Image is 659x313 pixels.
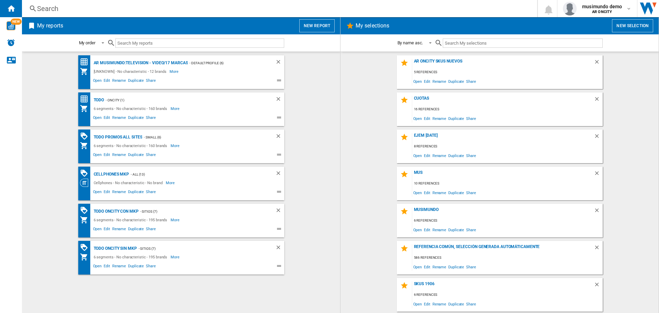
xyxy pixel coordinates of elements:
[92,133,142,142] div: TODO Promos all sites
[592,10,612,14] b: AR ONCITY
[79,40,95,45] div: My order
[92,59,188,67] div: AR MUSIMUNDO:Television - video/17 marcas
[145,152,157,160] span: Share
[127,226,145,234] span: Duplicate
[431,77,447,86] span: Rename
[412,225,423,234] span: Open
[80,253,92,261] div: My Assortment
[563,2,577,15] img: profile.jpg
[412,281,594,291] div: skus 1906
[431,262,447,271] span: Rename
[423,77,431,86] span: Edit
[80,169,92,178] div: PROMOTIONS Matrix
[80,67,92,76] div: My Assortment
[275,59,284,67] div: Delete
[127,263,145,271] span: Duplicate
[92,114,103,123] span: Open
[111,226,127,234] span: Rename
[594,59,603,68] div: Delete
[465,77,477,86] span: Share
[92,96,104,104] div: TODO
[92,179,166,187] div: Cellphones - No characteristic - No brand
[582,3,622,10] span: musimundo demo
[111,189,127,197] span: Rename
[171,142,181,150] span: More
[465,262,477,271] span: Share
[7,38,15,47] img: alerts-logo.svg
[103,226,111,234] span: Edit
[80,104,92,113] div: My Assortment
[275,244,284,253] div: Delete
[80,206,92,215] div: PROMOTIONS Matrix
[36,19,65,32] h2: My reports
[92,253,171,261] div: 6 segments - No characteristic - 195 brands
[145,114,157,123] span: Share
[412,291,603,299] div: 6 references
[412,105,603,114] div: 16 references
[465,114,477,123] span: Share
[137,244,262,253] div: - SITIOS (7)
[145,226,157,234] span: Share
[431,114,447,123] span: Rename
[447,114,465,123] span: Duplicate
[431,188,447,197] span: Rename
[465,299,477,309] span: Share
[412,59,594,68] div: ar oncity skus nuevos
[412,114,423,123] span: Open
[80,216,92,224] div: My Assortment
[127,77,145,86] span: Duplicate
[423,262,431,271] span: Edit
[103,263,111,271] span: Edit
[412,77,423,86] span: Open
[275,133,284,142] div: Delete
[412,179,603,188] div: 10 references
[397,40,423,45] div: By name asc.
[111,263,127,271] span: Rename
[412,96,594,105] div: cuotas
[166,179,176,187] span: More
[92,207,139,216] div: Todo OnCity con MKP
[423,188,431,197] span: Edit
[431,151,447,160] span: Rename
[11,19,22,25] span: NEW
[92,216,171,224] div: 6 segments - No characteristic - 195 brands
[447,77,465,86] span: Duplicate
[145,189,157,197] span: Share
[104,96,261,104] div: - ONCITY (1)
[171,104,181,113] span: More
[412,68,603,77] div: 5 references
[103,77,111,86] span: Edit
[92,170,129,179] div: Cellphones MKP
[103,189,111,197] span: Edit
[412,207,594,216] div: MUSIMUNDO
[103,114,111,123] span: Edit
[127,152,145,160] span: Duplicate
[465,188,477,197] span: Share
[412,299,423,309] span: Open
[80,95,92,103] div: Price Matrix
[594,96,603,105] div: Delete
[115,38,284,48] input: Search My reports
[594,170,603,179] div: Delete
[111,77,127,86] span: Rename
[447,299,465,309] span: Duplicate
[92,67,170,76] div: [UNKNOWN] - No characteristic - 12 brands
[594,281,603,291] div: Delete
[299,19,335,32] button: New report
[142,133,261,142] div: - Small (6)
[412,142,603,151] div: 8 references
[447,225,465,234] span: Duplicate
[80,142,92,150] div: My Assortment
[412,216,603,225] div: 6 references
[127,189,145,197] span: Duplicate
[170,67,180,76] span: More
[275,96,284,104] div: Delete
[431,225,447,234] span: Rename
[423,299,431,309] span: Edit
[92,263,103,271] span: Open
[447,262,465,271] span: Duplicate
[139,207,262,216] div: - SITIOS (7)
[465,151,477,160] span: Share
[423,114,431,123] span: Edit
[612,19,653,32] button: New selection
